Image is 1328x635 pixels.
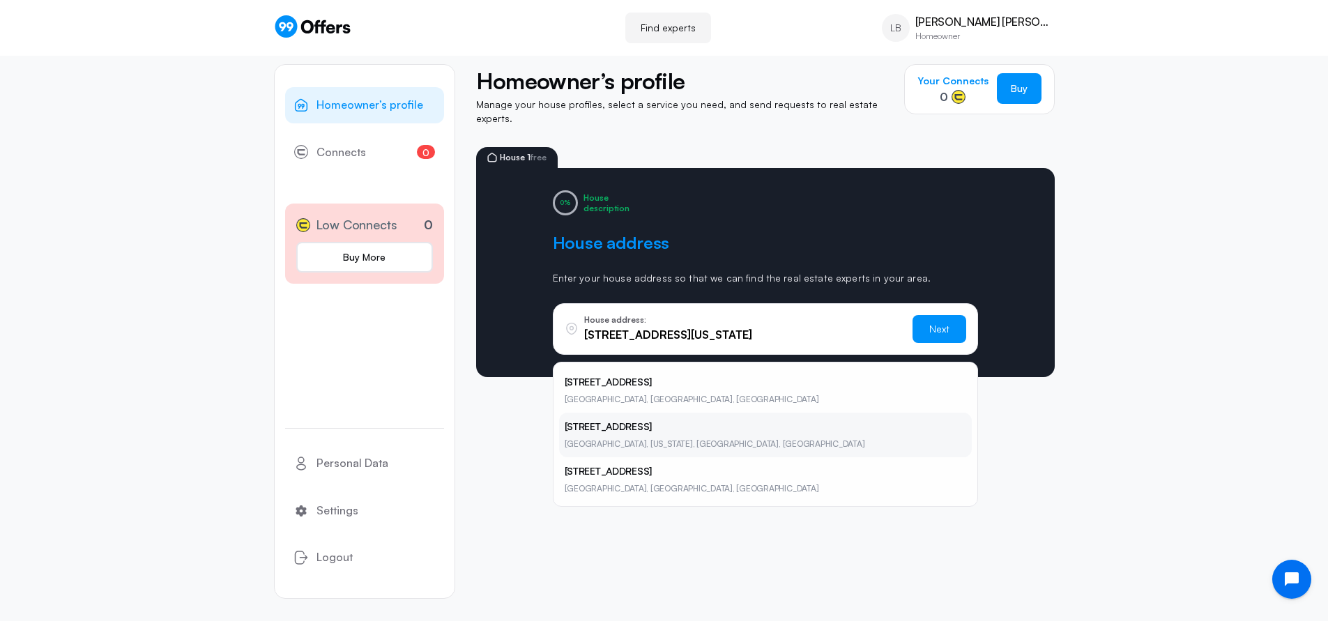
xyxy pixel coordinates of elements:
p: Your Connects [917,73,989,89]
p: 0 [424,215,433,234]
a: Personal Data [285,445,444,482]
img: ct [1,634,2,635]
a: Buy More [296,242,433,273]
span: [GEOGRAPHIC_DATA], [US_STATE], [GEOGRAPHIC_DATA], [GEOGRAPHIC_DATA] [565,438,865,449]
span: Low Connects [316,215,397,235]
a: Settings [285,493,444,529]
li: [STREET_ADDRESS] [559,457,972,502]
span: Connects [316,144,366,162]
h2: House address [553,232,670,254]
a: Homeowner’s profile [285,87,444,123]
p: Manage your house profiles, select a service you need, and send requests to real estate experts. [476,98,890,125]
p: Enter your house address so that we can find the real estate experts in your area. [553,270,978,286]
p: House address: [584,316,901,324]
span: Homeowner’s profile [316,96,423,114]
span: Next [929,323,949,335]
span: Personal Data [316,454,388,473]
span: 0 [940,89,948,105]
a: Buy [997,73,1041,104]
span: Settings [316,502,358,520]
span: Logout [316,549,353,567]
a: Connects0 [285,135,444,171]
span: free [531,152,547,162]
span: [GEOGRAPHIC_DATA], [GEOGRAPHIC_DATA], [GEOGRAPHIC_DATA] [565,483,819,494]
span: LB [890,21,901,35]
li: [STREET_ADDRESS] [559,368,972,413]
h5: Homeowner’s profile [476,64,890,98]
input: Enter address... [584,327,901,342]
button: Next [913,315,966,343]
p: Homeowner [915,32,1055,40]
span: 0 [417,145,435,159]
li: [STREET_ADDRESS] [559,413,972,457]
button: Logout [285,540,444,576]
a: Find experts [625,13,711,43]
div: House description [583,192,629,214]
p: [PERSON_NAME] [PERSON_NAME] [915,15,1055,29]
span: [GEOGRAPHIC_DATA], [GEOGRAPHIC_DATA], [GEOGRAPHIC_DATA] [565,394,819,404]
span: House 1 [500,153,547,162]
